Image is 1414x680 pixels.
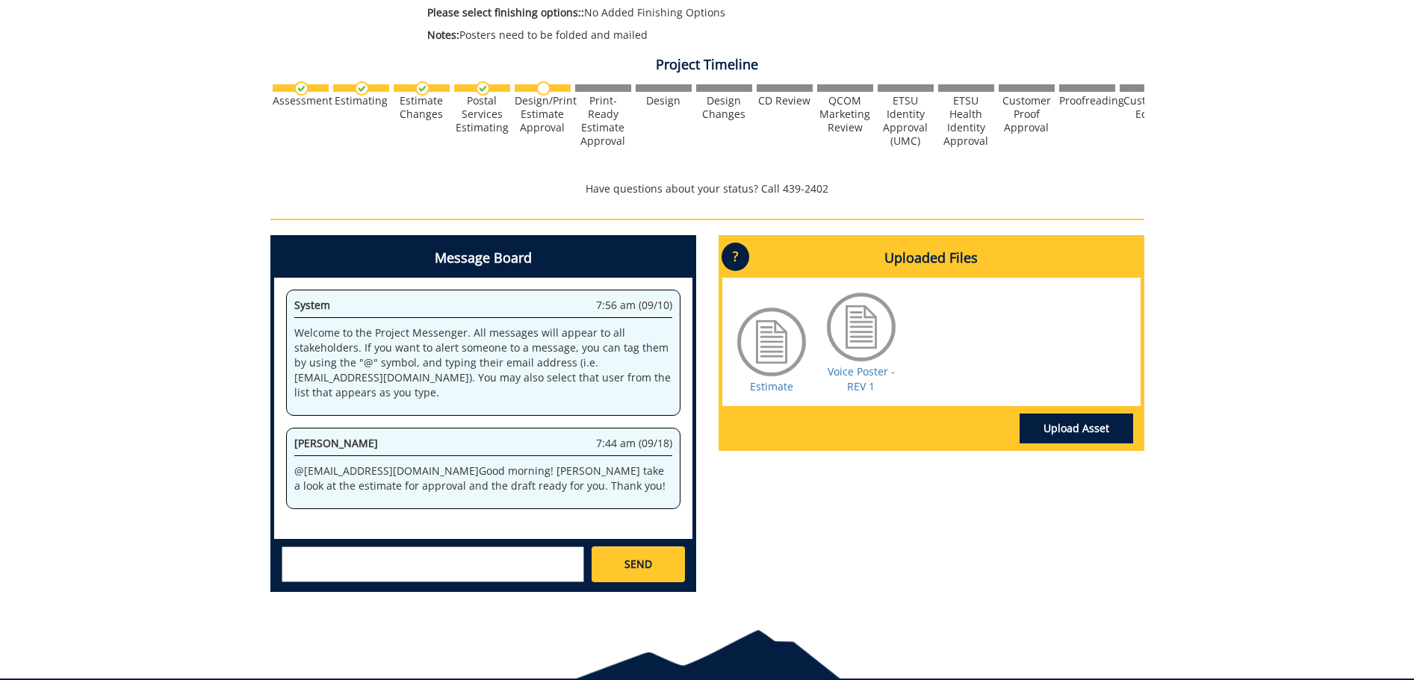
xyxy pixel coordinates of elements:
[273,94,329,107] div: Assessment
[476,81,490,96] img: checkmark
[575,94,631,148] div: Print-Ready Estimate Approval
[878,94,934,148] div: ETSU Identity Approval (UMC)
[757,94,813,107] div: CD Review
[294,464,672,493] p: @ [EMAIL_ADDRESS][DOMAIN_NAME] Good morning! [PERSON_NAME] take a look at the estimate for approv...
[817,94,873,134] div: QCOM Marketing Review
[394,94,450,121] div: Estimate Changes
[355,81,369,96] img: checkmark
[294,436,378,450] span: [PERSON_NAME]
[415,81,430,96] img: checkmark
[294,325,672,400] p: Welcome to the Project Messenger. All messages will appear to all stakeholders. If you want to al...
[1020,414,1133,443] a: Upload Asset
[636,94,692,107] div: Design
[294,81,308,96] img: checkmark
[596,298,672,313] span: 7:56 am (09/10)
[294,298,330,312] span: System
[828,364,895,393] a: Voice Poster - REV 1
[1059,94,1115,107] div: Proofreading
[427,5,1012,20] p: No Added Finishing Options
[427,28,459,42] span: Notes:
[722,243,749,271] p: ?
[1120,94,1176,121] div: Customer Edits
[596,436,672,451] span: 7:44 am (09/18)
[515,94,571,134] div: Design/Print Estimate Approval
[592,546,684,582] a: SEND
[696,94,752,121] div: Design Changes
[938,94,994,148] div: ETSU Health Identity Approval
[750,379,793,393] a: Estimate
[282,546,584,582] textarea: messageToSend
[999,94,1055,134] div: Customer Proof Approval
[270,181,1144,196] p: Have questions about your status? Call 439-2402
[624,557,652,572] span: SEND
[427,5,584,19] span: Please select finishing options::
[427,28,1012,43] p: Posters need to be folded and mailed
[536,81,551,96] img: no
[454,94,510,134] div: Postal Services Estimating
[333,94,389,107] div: Estimating
[274,239,692,278] h4: Message Board
[722,239,1141,278] h4: Uploaded Files
[270,57,1144,72] h4: Project Timeline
